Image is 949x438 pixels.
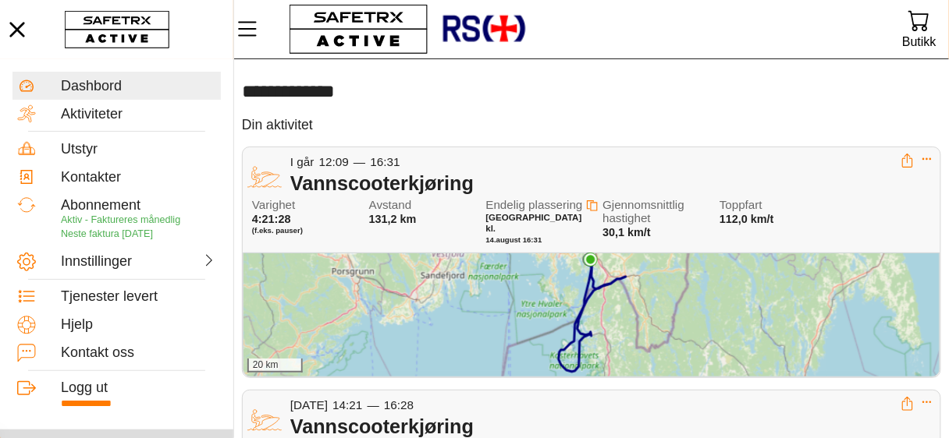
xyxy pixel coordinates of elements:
font: [GEOGRAPHIC_DATA] kl. [486,213,585,233]
font: Neste faktura [DATE] [61,228,153,239]
font: Kontakt oss [61,344,134,360]
font: Avstand [369,198,412,211]
font: 14:21 [332,398,362,412]
font: 14. [486,235,496,244]
font: 16:28 [384,398,414,412]
font: [DATE] [290,398,328,412]
font: Tjenester levert [61,288,158,304]
img: RescueLogo.png [441,4,527,55]
font: 112,0 km/t [720,213,774,225]
font: Din aktivitet [242,117,313,132]
img: Subscription.svg [17,196,36,214]
font: Gjennomsnittlig hastighet [602,198,684,224]
button: Meny [234,12,273,45]
button: Utvide [922,154,933,164]
font: 16:31 [371,155,400,168]
font: 12:09 [319,155,349,168]
font: Vannscooterkjøring [290,172,474,194]
font: (f.eks. pauser) [252,226,303,235]
font: I går [290,155,315,168]
font: Aktiviteter [61,106,123,122]
font: Abonnement [61,197,140,213]
font: Kontakter [61,169,121,185]
font: 131,2 km [369,213,417,225]
font: Aktiv - Faktureres månedlig [61,214,180,225]
img: PathEnd.svg [584,253,598,267]
img: ContactUs.svg [17,344,36,362]
font: — [368,398,379,412]
font: 20 km [253,359,279,370]
img: JET_SKIING.svg [247,157,283,193]
font: 30,1 km/t [602,226,651,238]
font: Hjelp [61,316,93,332]
img: Equipment.svg [17,140,36,158]
font: august 16:31 [496,235,542,244]
font: 4:21:28 [252,213,291,225]
font: Logg ut [61,380,108,395]
button: Utvide [922,397,933,408]
font: Varighet [252,198,295,211]
font: Endelig plassering [486,198,583,211]
img: JET_SKIING.svg [247,400,283,436]
font: Dashbord [61,78,122,94]
font: Innstillinger [61,253,132,269]
img: PathStart.svg [583,253,597,267]
img: Activities.svg [17,104,36,123]
img: Help.svg [17,316,36,334]
font: Vannscooterkjøring [290,415,474,437]
font: Butikk [902,35,937,48]
font: Toppfart [720,198,762,211]
font: Utstyr [61,141,98,157]
font: — [354,155,365,168]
